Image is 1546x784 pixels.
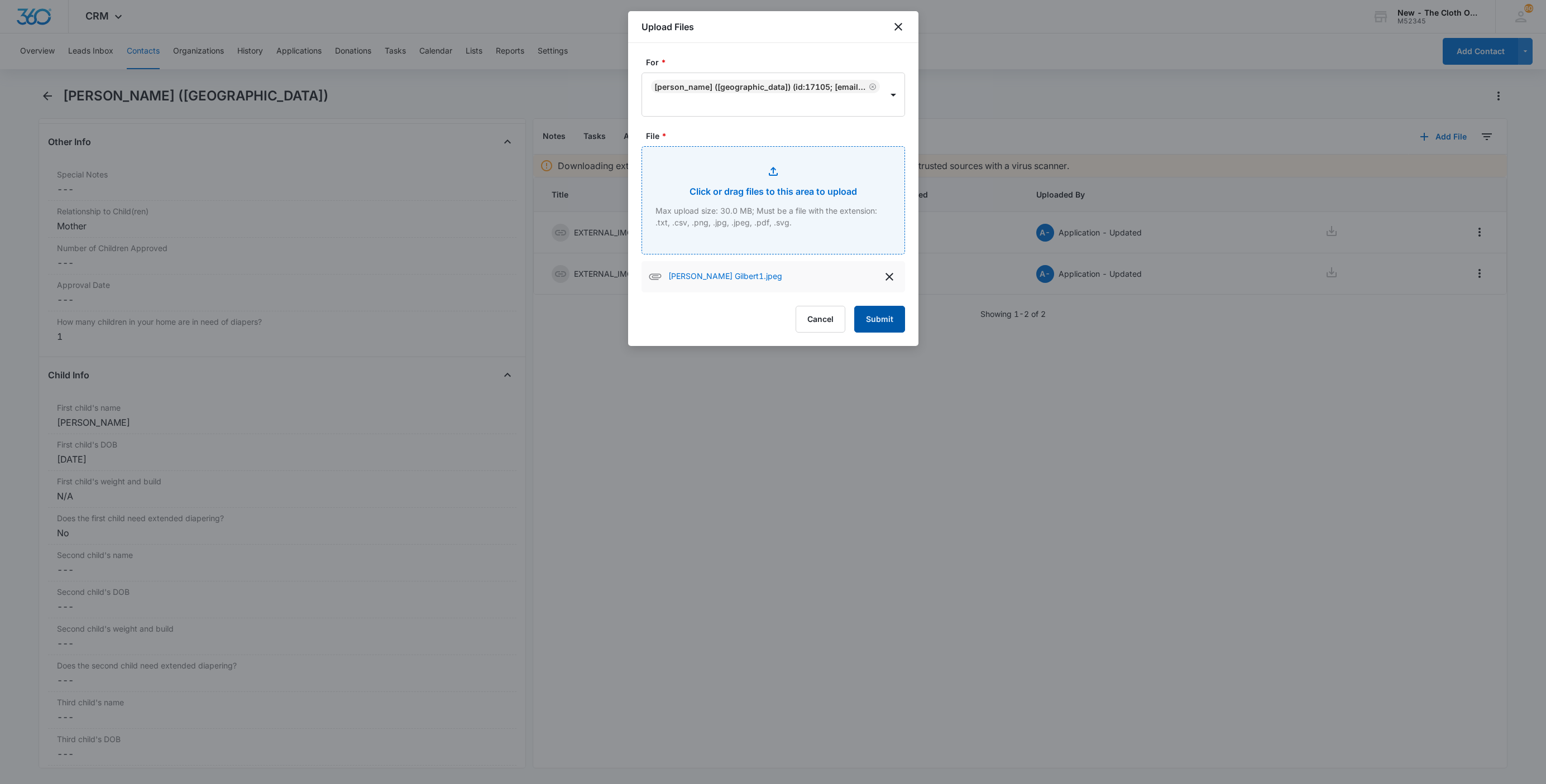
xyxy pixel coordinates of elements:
[867,83,877,90] div: Remove Taylor Gilbert (NC) (ID:17105; Taygilbert19@gmail.com; 8282608419)
[880,268,898,286] button: delete
[646,56,910,68] label: For
[796,306,845,333] button: Cancel
[854,306,905,333] button: Submit
[654,82,867,92] div: [PERSON_NAME] ([GEOGRAPHIC_DATA]) (ID:17105; [EMAIL_ADDRESS][DOMAIN_NAME]; 8282608419)
[892,20,905,33] button: close
[642,20,694,33] h1: Upload Files
[642,147,904,254] input: Click or drag files to this area to upload
[668,270,782,283] p: [PERSON_NAME] Gilbert1.jpeg
[646,130,910,142] label: File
